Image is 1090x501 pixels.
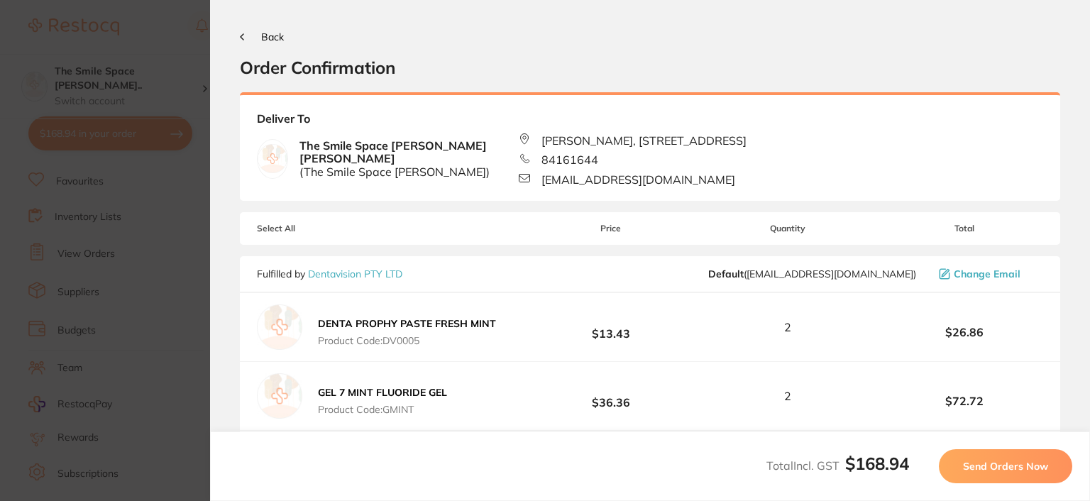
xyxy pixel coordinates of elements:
[318,335,496,346] span: Product Code: DV0005
[257,373,302,419] img: empty.jpg
[258,144,287,174] img: empty.jpg
[689,224,886,233] span: Quantity
[784,390,791,402] span: 2
[766,458,909,473] span: Total Incl. GST
[708,268,916,280] span: gemma@dentavision.com.au
[257,268,402,280] p: Fulfilled by
[257,304,302,350] img: empty.jpg
[299,165,519,178] span: ( The Smile Space [PERSON_NAME] )
[541,173,735,186] span: [EMAIL_ADDRESS][DOMAIN_NAME]
[935,268,1043,280] button: Change Email
[963,460,1048,473] span: Send Orders Now
[314,317,500,347] button: DENTA PROPHY PASTE FRESH MINT Product Code:DV0005
[299,139,519,178] b: The Smile Space [PERSON_NAME] [PERSON_NAME]
[318,386,447,399] b: GEL 7 MINT FLUORIDE GEL
[257,224,399,233] span: Select All
[886,224,1043,233] span: Total
[886,326,1043,338] b: $26.86
[939,449,1072,483] button: Send Orders Now
[318,317,496,330] b: DENTA PROPHY PASTE FRESH MINT
[261,31,284,43] span: Back
[257,112,1043,133] b: Deliver To
[532,383,690,409] b: $36.36
[318,404,447,415] span: Product Code: GMINT
[240,57,1060,78] h2: Order Confirmation
[240,31,284,43] button: Back
[954,268,1020,280] span: Change Email
[541,153,598,166] span: 84161644
[314,386,451,416] button: GEL 7 MINT FLUORIDE GEL Product Code:GMINT
[532,224,690,233] span: Price
[532,314,690,341] b: $13.43
[784,321,791,334] span: 2
[541,134,747,147] span: [PERSON_NAME], [STREET_ADDRESS]
[708,268,744,280] b: Default
[886,395,1043,407] b: $72.72
[845,453,909,474] b: $168.94
[308,268,402,280] a: Dentavision PTY LTD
